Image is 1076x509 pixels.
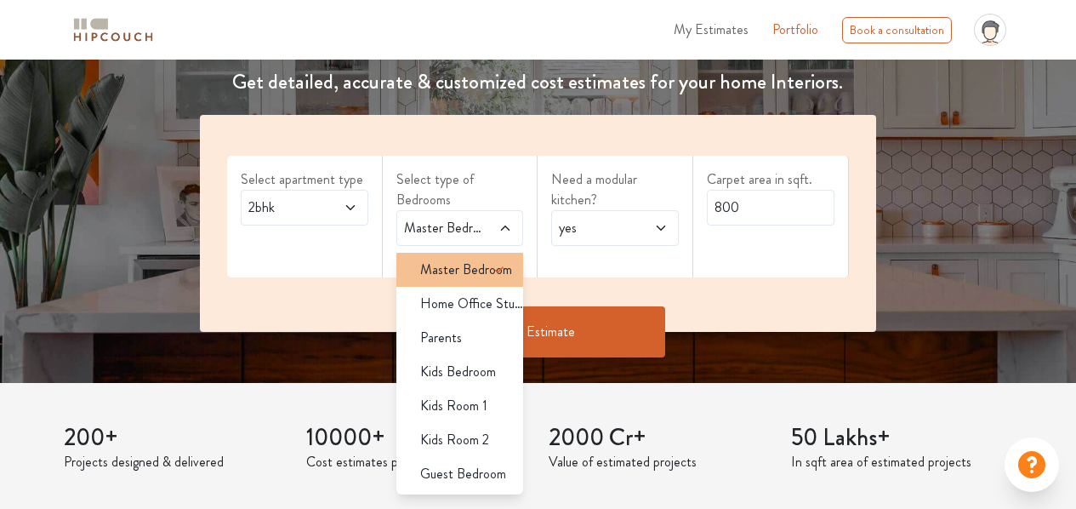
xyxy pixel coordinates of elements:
[791,424,1013,453] h3: 50 Lakhs+
[674,20,749,39] span: My Estimates
[306,424,528,453] h3: 10000+
[64,452,286,472] p: Projects designed & delivered
[420,396,487,416] span: Kids Room 1
[420,260,512,280] span: Master Bedroom
[245,197,329,218] span: 2bhk
[420,362,496,382] span: Kids Bedroom
[64,424,286,453] h3: 200+
[707,169,834,190] label: Carpet area in sqft.
[396,246,524,264] div: select 1 more room(s)
[549,424,771,453] h3: 2000 Cr+
[71,15,156,45] img: logo-horizontal.svg
[842,17,952,43] div: Book a consultation
[549,452,771,472] p: Value of estimated projects
[420,464,506,484] span: Guest Bedroom
[241,169,368,190] label: Select apartment type
[420,294,524,314] span: Home Office Study
[190,70,886,94] h4: Get detailed, accurate & customized cost estimates for your home Interiors.
[401,218,485,238] span: Master Bedroom
[420,328,462,348] span: Parents
[396,169,524,210] label: Select type of Bedrooms
[707,190,834,226] input: Enter area sqft
[791,452,1013,472] p: In sqft area of estimated projects
[551,169,679,210] label: Need a modular kitchen?
[71,11,156,49] span: logo-horizontal.svg
[555,218,640,238] span: yes
[420,430,489,450] span: Kids Room 2
[410,306,665,357] button: Get Estimate
[306,452,528,472] p: Cost estimates provided
[772,20,818,40] a: Portfolio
